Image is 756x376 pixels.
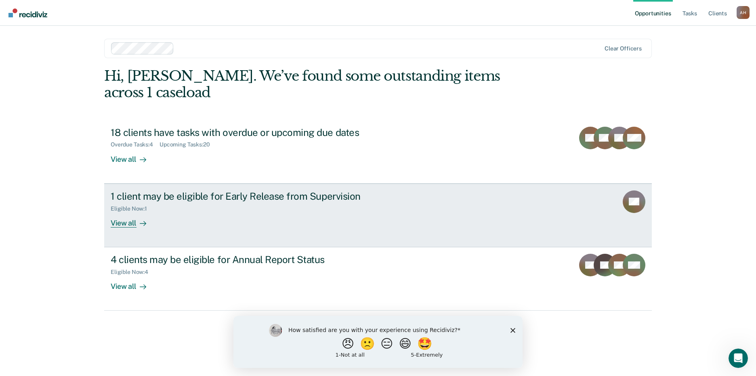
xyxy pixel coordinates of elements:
div: Hi, [PERSON_NAME]. We’ve found some outstanding items across 1 caseload [104,68,542,101]
div: Eligible Now : 4 [111,269,155,276]
img: Recidiviz [8,8,47,17]
div: A H [737,6,750,19]
div: 4 clients may be eligible for Annual Report Status [111,254,394,265]
div: View all [111,148,156,164]
div: 18 clients have tasks with overdue or upcoming due dates [111,127,394,138]
a: 4 clients may be eligible for Annual Report StatusEligible Now:4View all [104,247,652,311]
div: Eligible Now : 1 [111,205,153,212]
div: 1 client may be eligible for Early Release from Supervision [111,190,394,202]
iframe: Intercom live chat [729,349,748,368]
button: Profile dropdown button [737,6,750,19]
div: Upcoming Tasks : 20 [160,141,216,148]
div: Clear officers [605,45,642,52]
div: View all [111,212,156,228]
div: View all [111,276,156,291]
a: 18 clients have tasks with overdue or upcoming due datesOverdue Tasks:4Upcoming Tasks:20View all [104,120,652,184]
div: Overdue Tasks : 4 [111,141,160,148]
iframe: Survey by Kim from Recidiviz [233,316,523,368]
a: 1 client may be eligible for Early Release from SupervisionEligible Now:1View all [104,184,652,247]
